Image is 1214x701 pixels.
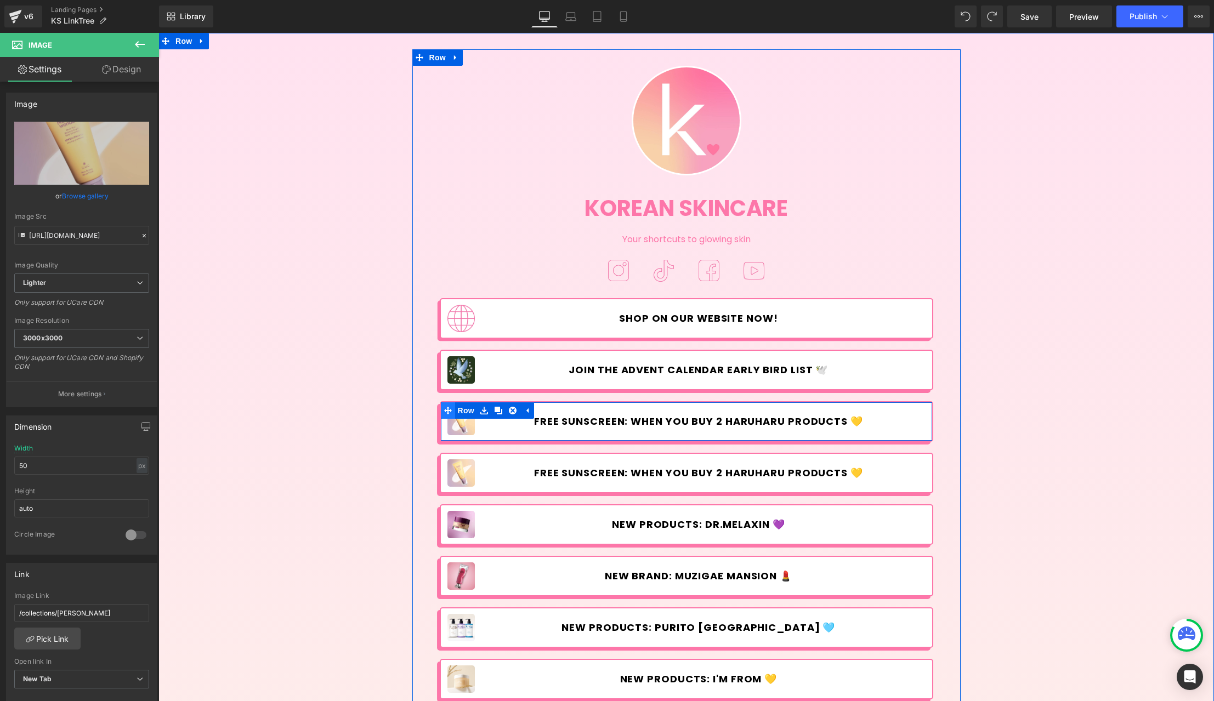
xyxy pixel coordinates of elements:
[328,377,768,400] a: FREE SUNSCREEN: WHEN YOU BUY 2 HARUHARU PRODUCTS 💛
[14,213,149,220] div: Image Src
[410,331,670,343] span: Join the Advent Calendar Early Bird list 🕊️
[981,5,1003,27] button: Redo
[558,5,584,27] a: Laptop
[14,317,149,324] div: Image Resolution
[446,537,634,549] span: NEW BRAND: MUZIGAE MANSION 💄
[14,604,149,622] input: https://your-shop.myshopify.com
[14,354,149,378] div: Only support for UCare CDN and Shopify CDN
[289,478,316,505] img: Dr.Melaxin
[51,16,94,25] span: KS LinkTree
[610,5,637,27] a: Mobile
[7,381,157,407] button: More settings
[159,5,213,27] a: New Library
[14,487,149,495] div: Height
[289,632,316,660] img: I'm From
[453,486,626,498] span: New products: Dr.Melaxin 💜
[281,200,775,213] p: Your shortcuts to glowing skin
[23,334,63,342] b: 3000x3000
[14,261,149,269] div: Image Quality
[361,369,376,386] a: Expand / Collapse
[14,298,149,314] div: Only support for UCare CDN
[268,16,290,33] span: Row
[531,5,558,27] a: Desktop
[29,41,52,49] span: Image
[14,530,115,542] div: Circle Image
[328,429,768,452] a: FREE SUNSCREEN: WHEN YOU BUY 2 HARUHARU PRODUCTS 💛
[14,444,33,452] div: Width
[289,375,316,402] img: Early Bird List
[23,278,46,287] b: Lighter
[328,583,768,606] a: NEW PRODUCTS: PURITO [GEOGRAPHIC_DATA] 🩵
[403,589,677,601] span: NEW PRODUCTS: PURITO [GEOGRAPHIC_DATA] 🩵
[461,280,620,292] span: Shop on our website now!
[462,640,619,652] span: NEW PRODUCTS: I'M FROM 💛
[333,369,347,386] a: Clone Row
[297,369,319,386] span: Row
[328,532,768,555] a: NEW BRAND: MUZIGAE MANSION 💄
[1188,5,1210,27] button: More
[319,369,333,386] a: Save row
[1116,5,1183,27] button: Publish
[1069,11,1099,22] span: Preview
[473,33,583,143] img: Black K logo of Korean Skincare with a pink heart on a pink to yellow gradient
[289,426,316,454] img: Early Bird List
[58,389,102,399] p: More settings
[289,529,316,557] img: Dear Klairs
[137,458,148,473] div: px
[180,12,206,21] span: Library
[22,9,36,24] div: v6
[270,159,786,192] h1: Korean Skincare
[51,5,159,14] a: Landing Pages
[328,480,768,503] a: New products: Dr.Melaxin 💜
[376,383,705,395] span: FREE SUNSCREEN: WHEN YOU BUY 2 HARUHARU PRODUCTS 💛
[1177,664,1203,690] div: Open Intercom Messenger
[1130,12,1157,21] span: Publish
[14,563,30,579] div: Link
[290,16,304,33] a: Expand / Collapse
[1056,5,1112,27] a: Preview
[328,274,768,297] a: Shop on our website now!
[328,635,768,658] a: NEW PRODUCTS: I'M FROM 💛
[955,5,977,27] button: Undo
[62,186,109,206] a: Browse gallery
[14,457,149,475] input: auto
[14,499,149,517] input: auto
[23,675,52,683] b: New Tab
[289,323,316,351] img: Early Bird List
[14,93,37,109] div: Image
[14,226,149,245] input: Link
[14,416,52,431] div: Dimension
[14,190,149,202] div: or
[289,272,316,299] img: Pink planet icon
[4,5,42,27] a: v6
[14,658,149,665] div: Open link In
[584,5,610,27] a: Tablet
[289,581,316,608] img: Purito Seoul
[14,592,149,600] div: Image Link
[347,369,361,386] a: Remove Row
[1020,11,1039,22] span: Save
[376,434,705,446] span: FREE SUNSCREEN: WHEN YOU BUY 2 HARUHARU PRODUCTS 💛
[82,57,161,82] a: Design
[14,628,81,649] a: Pick Link
[328,326,768,349] a: Join the Advent Calendar Early Bird list 🕊️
